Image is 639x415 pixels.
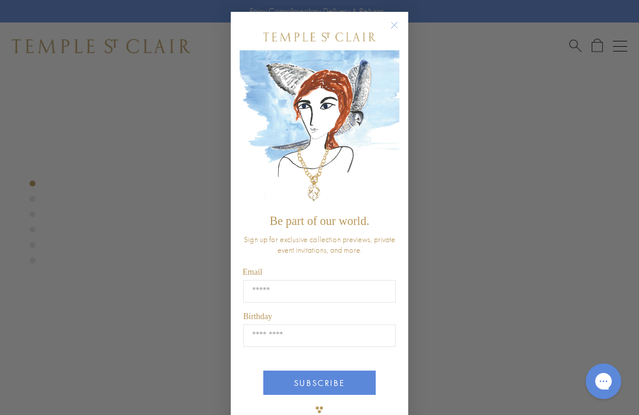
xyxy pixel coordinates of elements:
[243,280,396,303] input: Email
[263,371,376,395] button: SUBSCRIBE
[243,312,272,321] span: Birthday
[270,214,369,227] span: Be part of our world.
[240,50,399,208] img: c4a9eb12-d91a-4d4a-8ee0-386386f4f338.jpeg
[393,24,408,38] button: Close dialog
[244,234,395,255] span: Sign up for exclusive collection previews, private event invitations, and more.
[580,359,627,403] iframe: Gorgias live chat messenger
[243,268,262,276] span: Email
[263,33,376,41] img: Temple St. Clair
